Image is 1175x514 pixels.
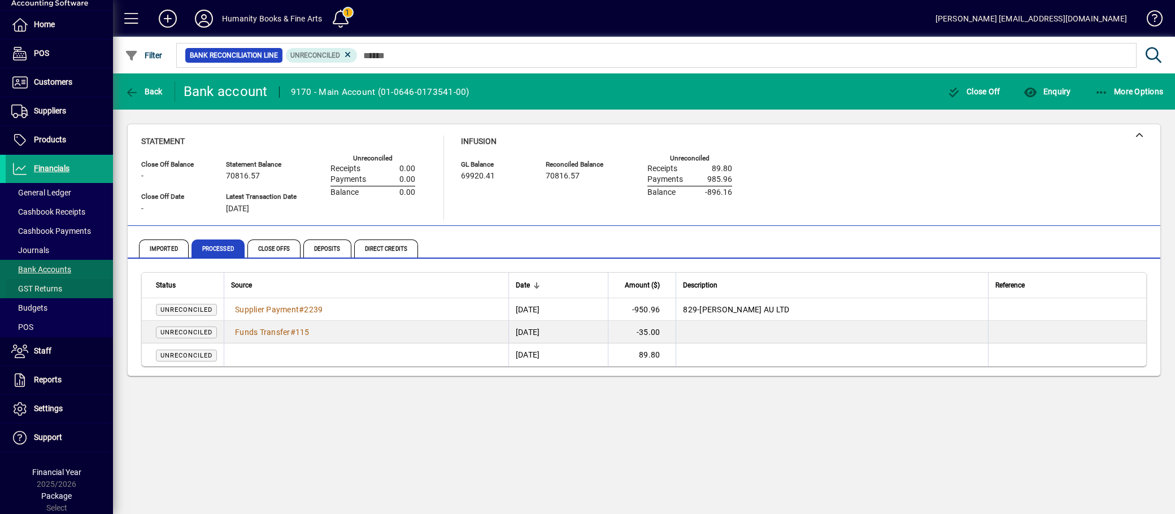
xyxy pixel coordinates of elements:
[231,303,327,316] a: Supplier Payment#2239
[683,305,697,314] span: 829
[6,337,113,365] a: Staff
[995,279,1132,291] div: Reference
[34,106,66,115] span: Suppliers
[125,87,163,96] span: Back
[11,265,71,274] span: Bank Accounts
[705,188,732,197] span: -896.16
[141,193,209,201] span: Close Off Date
[6,424,113,452] a: Support
[11,188,71,197] span: General Ledger
[11,246,49,255] span: Journals
[226,172,260,181] span: 70816.57
[508,343,608,366] td: [DATE]
[290,51,340,59] span: Unreconciled
[354,239,418,258] span: Direct Credits
[226,193,297,201] span: Latest Transaction Date
[399,175,415,184] span: 0.00
[186,8,222,29] button: Profile
[231,279,502,291] div: Source
[647,175,683,184] span: Payments
[11,323,33,332] span: POS
[34,375,62,384] span: Reports
[156,279,217,291] div: Status
[231,279,252,291] span: Source
[34,49,49,58] span: POS
[139,239,189,258] span: Imported
[330,164,360,173] span: Receipts
[160,306,212,313] span: Unreconciled
[150,8,186,29] button: Add
[6,221,113,241] a: Cashbook Payments
[6,241,113,260] a: Journals
[6,298,113,317] a: Budgets
[304,305,323,314] span: 2239
[291,83,469,101] div: 9170 - Main Account (01-0646-0173541-00)
[286,48,358,63] mat-chip: Reconciliation Status: Unreconciled
[303,239,351,258] span: Deposits
[6,40,113,68] a: POS
[141,161,209,168] span: Close Off Balance
[1024,87,1070,96] span: Enquiry
[625,279,660,291] span: Amount ($)
[122,45,166,66] button: Filter
[6,183,113,202] a: General Ledger
[247,239,301,258] span: Close Offs
[647,164,677,173] span: Receipts
[156,279,176,291] span: Status
[608,343,676,366] td: 89.80
[670,155,710,162] label: Unreconciled
[516,279,601,291] div: Date
[508,321,608,343] td: [DATE]
[6,11,113,39] a: Home
[6,395,113,423] a: Settings
[34,164,69,173] span: Financials
[11,226,91,236] span: Cashbook Payments
[330,188,359,197] span: Balance
[508,298,608,321] td: [DATE]
[516,279,530,291] span: Date
[226,161,297,168] span: Statement Balance
[546,172,580,181] span: 70816.57
[235,305,299,314] span: Supplier Payment
[995,279,1025,291] span: Reference
[647,188,676,197] span: Balance
[125,51,163,60] span: Filter
[399,188,415,197] span: 0.00
[945,81,1003,102] button: Close Off
[113,81,175,102] app-page-header-button: Back
[222,10,323,28] div: Humanity Books & Fine Arts
[11,284,62,293] span: GST Returns
[683,279,717,291] span: Description
[34,404,63,413] span: Settings
[290,328,295,337] span: #
[615,279,670,291] div: Amount ($)
[353,155,393,162] label: Unreconciled
[160,329,212,336] span: Unreconciled
[935,10,1127,28] div: [PERSON_NAME] [EMAIL_ADDRESS][DOMAIN_NAME]
[6,202,113,221] a: Cashbook Receipts
[299,305,304,314] span: #
[11,207,85,216] span: Cashbook Receipts
[6,317,113,337] a: POS
[461,172,495,181] span: 69920.41
[1092,81,1167,102] button: More Options
[11,303,47,312] span: Budgets
[6,279,113,298] a: GST Returns
[1095,87,1164,96] span: More Options
[1021,81,1073,102] button: Enquiry
[192,239,245,258] span: Processed
[712,164,732,173] span: 89.80
[461,161,529,168] span: GL Balance
[947,87,1000,96] span: Close Off
[6,260,113,279] a: Bank Accounts
[231,326,314,338] a: Funds Transfer#115
[295,328,310,337] span: 115
[160,352,212,359] span: Unreconciled
[34,346,51,355] span: Staff
[41,491,72,500] span: Package
[697,305,699,314] span: -
[34,77,72,86] span: Customers
[608,321,676,343] td: -35.00
[6,68,113,97] a: Customers
[34,135,66,144] span: Products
